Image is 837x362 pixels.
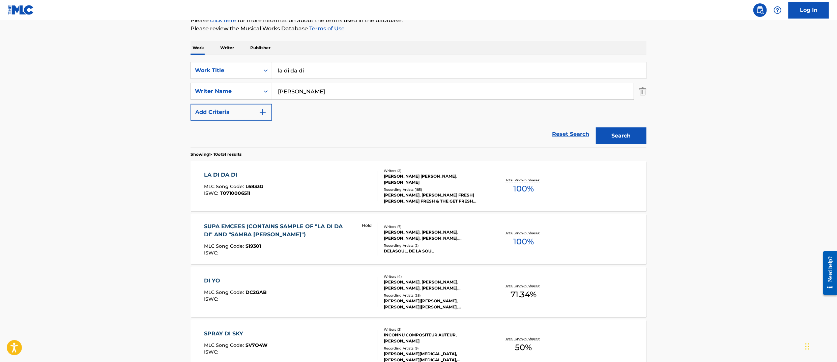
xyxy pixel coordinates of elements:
img: MLC Logo [8,5,34,15]
a: Terms of Use [308,25,345,32]
p: Showing 1 - 10 of 51 results [191,151,241,157]
span: DC2GAB [246,289,267,295]
div: [PERSON_NAME] [PERSON_NAME], [PERSON_NAME] [384,173,486,185]
a: LA DI DA DIMLC Song Code:L6833GISWC:T0710006511Writers (2)[PERSON_NAME] [PERSON_NAME], [PERSON_NA... [191,161,646,211]
div: [PERSON_NAME], [PERSON_NAME], [PERSON_NAME], [PERSON_NAME], [PERSON_NAME], [PERSON_NAME], [PERSON... [384,229,486,241]
p: Total Known Shares: [506,336,542,341]
span: ISWC : [204,190,220,196]
div: Writers ( 7 ) [384,224,486,229]
span: 50 % [515,341,532,354]
iframe: Chat Widget [803,330,837,362]
p: Work [191,41,206,55]
div: Recording Artists ( 28 ) [384,293,486,298]
img: 9d2ae6d4665cec9f34b9.svg [259,108,267,116]
form: Search Form [191,62,646,148]
a: Reset Search [549,127,593,142]
div: DELASOUL, DE LA SOUL [384,248,486,254]
div: Help [771,3,784,17]
div: Work Title [195,66,256,74]
div: Recording Artists ( 185 ) [384,187,486,192]
span: MLC Song Code : [204,342,246,348]
div: [PERSON_NAME], [PERSON_NAME] FRESH|[PERSON_NAME] FRESH & THE GET FRESH CREW|[PERSON_NAME], [PERSO... [384,192,486,204]
button: Search [596,127,646,144]
span: 71.34 % [511,289,537,301]
button: Add Criteria [191,104,272,121]
div: Recording Artists ( 2 ) [384,243,486,248]
a: Public Search [753,3,767,17]
span: SV7O4W [246,342,268,348]
p: Total Known Shares: [506,231,542,236]
div: INCONNU COMPOSITEUR AUTEUR, [PERSON_NAME] [384,332,486,344]
p: Hold [362,222,372,229]
div: Recording Artists ( 9 ) [384,346,486,351]
span: L6833G [246,183,264,189]
span: T0710006511 [220,190,251,196]
img: search [756,6,764,14]
span: MLC Song Code : [204,183,246,189]
p: Total Known Shares: [506,283,542,289]
a: click here [210,17,236,24]
div: LA DI DA DI [204,171,264,179]
div: Drag [805,336,809,357]
p: Total Known Shares: [506,178,542,183]
span: 100 % [513,183,534,195]
div: DI YO [204,277,267,285]
span: 100 % [513,236,534,248]
a: DI YOMLC Song Code:DC2GABISWC:Writers (4)[PERSON_NAME], [PERSON_NAME], [PERSON_NAME], [PERSON_NAM... [191,267,646,317]
span: S19301 [246,243,261,249]
span: MLC Song Code : [204,243,246,249]
span: ISWC : [204,296,220,302]
a: SUPA EMCEES (CONTAINS SAMPLE OF "LA DI DA DI" AND "SAMBA [PERSON_NAME]")MLC Song Code:S19301ISWC:... [191,214,646,264]
span: MLC Song Code : [204,289,246,295]
div: [PERSON_NAME], [PERSON_NAME], [PERSON_NAME], [PERSON_NAME] [PERSON_NAME] [384,279,486,291]
div: Writers ( 2 ) [384,327,486,332]
span: ISWC : [204,250,220,256]
p: Publisher [248,41,272,55]
div: Writers ( 2 ) [384,168,486,173]
p: Writer [218,41,236,55]
p: Please review the Musical Works Database [191,25,646,33]
img: help [774,6,782,14]
a: Log In [788,2,829,19]
span: ISWC : [204,349,220,355]
div: Writer Name [195,87,256,95]
div: Writers ( 4 ) [384,274,486,279]
div: SPRAY DI SKY [204,330,268,338]
div: SUPA EMCEES (CONTAINS SAMPLE OF "LA DI DA DI" AND "SAMBA [PERSON_NAME]") [204,222,356,239]
div: [PERSON_NAME]|[PERSON_NAME], [PERSON_NAME]|[PERSON_NAME], [PERSON_NAME],[PERSON_NAME], [PERSON_NA... [384,298,486,310]
p: Please for more information about the terms used in the database. [191,17,646,25]
iframe: Resource Center [818,246,837,300]
img: Delete Criterion [639,83,646,100]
